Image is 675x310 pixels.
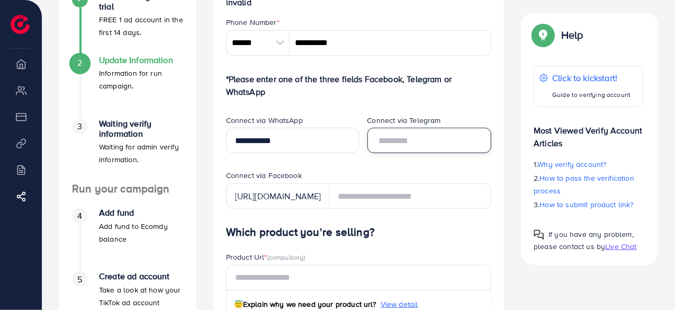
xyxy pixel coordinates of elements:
[226,170,302,181] label: Connect via Facebook
[99,140,184,166] p: Waiting for admin verify information.
[534,25,553,45] img: Popup guide
[11,15,30,34] img: logo
[534,229,544,240] img: Popup guide
[534,158,643,171] p: 1.
[540,199,634,210] span: How to submit product link?
[381,299,418,309] span: View detail
[226,226,492,239] h4: Which product you’re selling?
[77,210,82,222] span: 4
[77,57,82,69] span: 2
[226,17,280,28] label: Phone Number
[630,262,667,302] iframe: Chat
[534,116,643,149] p: Most Viewed Verify Account Articles
[59,208,196,271] li: Add fund
[552,88,631,101] p: Guide to verifying account
[59,182,196,196] h4: Run your campaign
[234,299,243,309] span: 😇
[99,271,184,281] h4: Create ad account
[534,172,643,197] p: 2.
[534,173,634,196] span: How to pass the verification process
[226,115,303,126] label: Connect via WhatsApp
[552,72,631,84] p: Click to kickstart!
[267,252,305,262] span: (compulsory)
[538,159,607,170] span: Why verify account?
[99,55,184,65] h4: Update Information
[534,229,634,252] span: If you have any problem, please contact us by
[605,241,636,252] span: Live Chat
[59,119,196,182] li: Waiting verify information
[234,299,376,309] span: Explain why we need your product url?
[99,220,184,245] p: Add fund to Ecomdy balance
[561,29,583,41] p: Help
[99,119,184,139] h4: Waiting verify information
[99,208,184,218] h4: Add fund
[226,73,492,98] p: *Please enter one of the three fields Facebook, Telegram or WhatsApp
[534,198,643,211] p: 3.
[226,183,330,209] div: [URL][DOMAIN_NAME]
[99,67,184,92] p: Information for run campaign.
[99,13,184,39] p: FREE 1 ad account in the first 14 days.
[226,252,305,262] label: Product Url
[59,55,196,119] li: Update Information
[77,120,82,132] span: 3
[367,115,441,126] label: Connect via Telegram
[77,273,82,286] span: 5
